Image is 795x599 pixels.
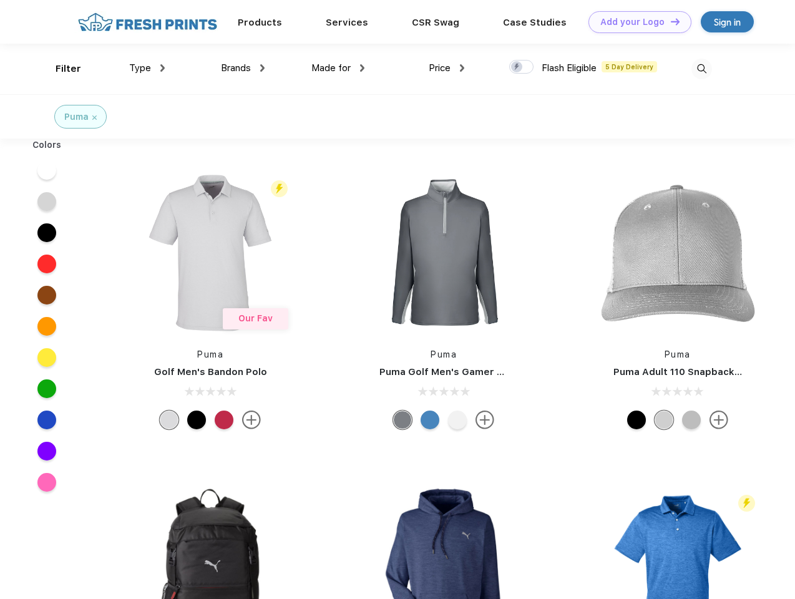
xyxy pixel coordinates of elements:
img: flash_active_toggle.svg [271,180,288,197]
img: func=resize&h=266 [595,170,761,336]
span: Brands [221,62,251,74]
span: 5 Day Delivery [602,61,657,72]
div: Bright White [448,411,467,429]
img: func=resize&h=266 [127,170,293,336]
div: Ski Patrol [215,411,233,429]
img: dropdown.png [160,64,165,72]
img: dropdown.png [360,64,364,72]
div: Pma Blk Pma Blk [627,411,646,429]
span: Flash Eligible [542,62,597,74]
div: High Rise [160,411,178,429]
span: Type [129,62,151,74]
div: Bright Cobalt [421,411,439,429]
img: fo%20logo%202.webp [74,11,221,33]
a: Puma [197,349,223,359]
div: Sign in [714,15,741,29]
img: filter_cancel.svg [92,115,97,120]
img: dropdown.png [260,64,265,72]
div: Quarry with Brt Whit [682,411,701,429]
span: Price [429,62,451,74]
a: Sign in [701,11,754,32]
a: Puma [431,349,457,359]
div: Quarry Brt Whit [655,411,673,429]
img: dropdown.png [460,64,464,72]
span: Our Fav [238,313,273,323]
a: Golf Men's Bandon Polo [154,366,267,377]
div: Puma Black [187,411,206,429]
img: DT [671,18,680,25]
div: Colors [23,139,71,152]
img: flash_active_toggle.svg [738,495,755,512]
a: Puma [665,349,691,359]
img: more.svg [476,411,494,429]
a: Puma Golf Men's Gamer Golf Quarter-Zip [379,366,577,377]
div: Puma [64,110,89,124]
img: more.svg [710,411,728,429]
img: desktop_search.svg [691,59,712,79]
div: Filter [56,62,81,76]
span: Made for [311,62,351,74]
div: Quiet Shade [393,411,412,429]
a: CSR Swag [412,17,459,28]
img: more.svg [242,411,261,429]
img: func=resize&h=266 [361,170,527,336]
div: Add your Logo [600,17,665,27]
a: Products [238,17,282,28]
a: Services [326,17,368,28]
